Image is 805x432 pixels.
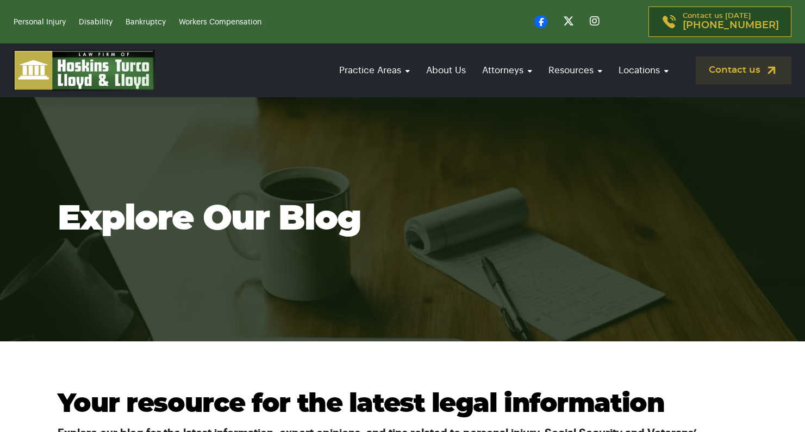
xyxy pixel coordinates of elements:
a: Attorneys [477,55,538,86]
a: Locations [613,55,674,86]
a: Contact us [696,56,791,84]
a: Workers Compensation [179,18,261,26]
a: About Us [421,55,471,86]
a: Resources [543,55,608,86]
a: Disability [79,18,113,26]
span: [PHONE_NUMBER] [683,20,779,31]
a: Personal Injury [14,18,66,26]
a: Bankruptcy [126,18,166,26]
p: Contact us [DATE] [683,12,779,31]
h2: Your resource for the latest legal information [58,390,748,419]
a: Practice Areas [334,55,415,86]
a: Contact us [DATE][PHONE_NUMBER] [648,7,791,37]
img: logo [14,50,155,91]
h1: Explore Our Blog [58,200,748,238]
